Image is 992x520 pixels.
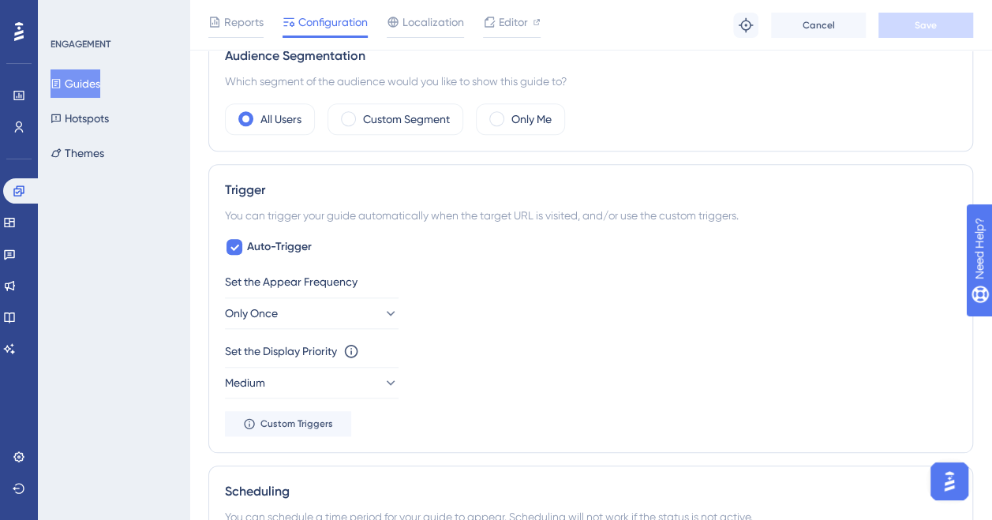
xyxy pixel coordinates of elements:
[225,304,278,323] span: Only Once
[915,19,937,32] span: Save
[225,47,956,65] div: Audience Segmentation
[298,13,368,32] span: Configuration
[51,38,110,51] div: ENGAGEMENT
[37,4,99,23] span: Need Help?
[803,19,835,32] span: Cancel
[499,13,528,32] span: Editor
[225,342,337,361] div: Set the Display Priority
[225,367,399,398] button: Medium
[225,482,956,501] div: Scheduling
[225,297,399,329] button: Only Once
[402,13,464,32] span: Localization
[247,238,312,256] span: Auto-Trigger
[225,206,956,225] div: You can trigger your guide automatically when the target URL is visited, and/or use the custom tr...
[224,13,264,32] span: Reports
[51,104,109,133] button: Hotspots
[878,13,973,38] button: Save
[225,181,956,200] div: Trigger
[926,458,973,505] iframe: UserGuiding AI Assistant Launcher
[51,139,104,167] button: Themes
[225,72,956,91] div: Which segment of the audience would you like to show this guide to?
[260,110,301,129] label: All Users
[260,417,333,430] span: Custom Triggers
[363,110,450,129] label: Custom Segment
[51,69,100,98] button: Guides
[511,110,552,129] label: Only Me
[225,272,956,291] div: Set the Appear Frequency
[771,13,866,38] button: Cancel
[225,411,351,436] button: Custom Triggers
[225,373,265,392] span: Medium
